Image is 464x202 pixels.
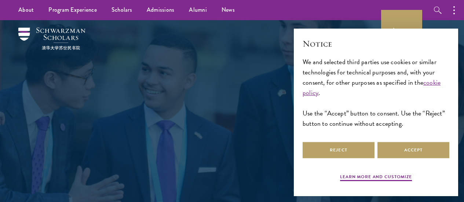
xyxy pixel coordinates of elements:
[18,27,85,50] img: Schwarzman Scholars
[303,57,449,129] div: We and selected third parties use cookies or similar technologies for technical purposes and, wit...
[303,37,449,50] h2: Notice
[303,142,375,158] button: Reject
[381,10,422,51] a: Apply
[303,77,441,98] a: cookie policy
[340,173,412,182] button: Learn more and customize
[377,142,449,158] button: Accept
